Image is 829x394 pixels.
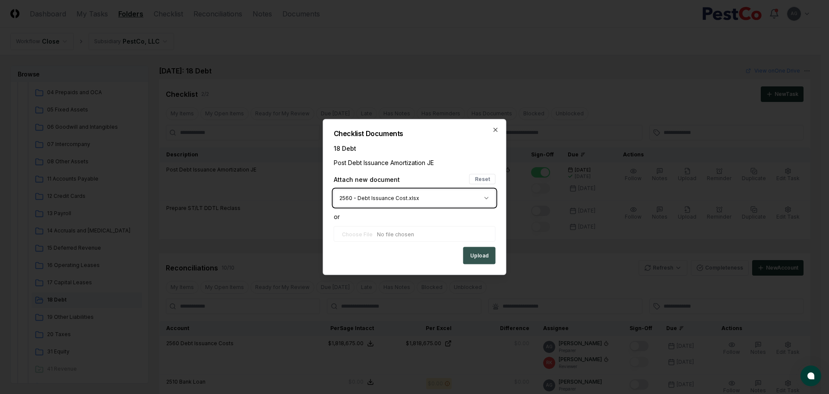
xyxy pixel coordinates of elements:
button: Upload [463,247,496,264]
div: or [334,212,496,221]
button: Reset [469,174,496,184]
h2: Checklist Documents [334,130,496,137]
div: 18 Debt [334,144,496,153]
div: Post Debt Issuance Amortization JE [334,158,496,167]
div: Attach new document [334,175,400,184]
